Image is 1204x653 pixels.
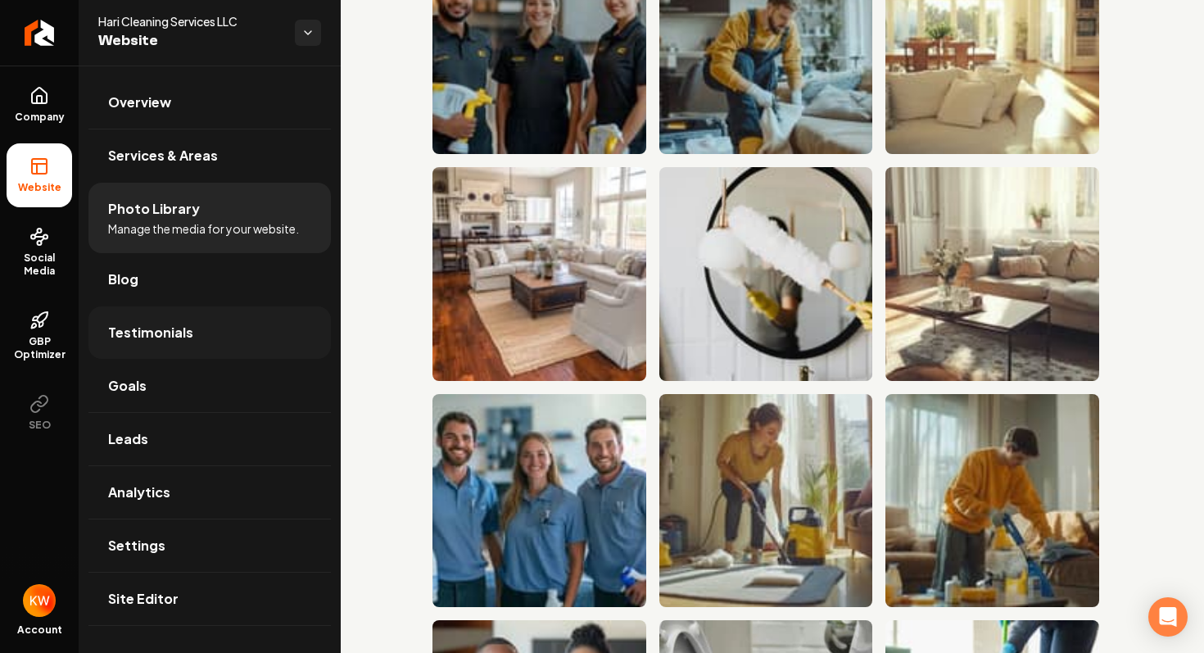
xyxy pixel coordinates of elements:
span: GBP Optimizer [7,335,72,361]
img: Rebolt Logo [25,20,55,46]
span: Settings [108,536,165,556]
a: Company [7,73,72,137]
button: SEO [7,381,72,445]
a: Settings [88,519,331,572]
span: Site Editor [108,589,179,609]
div: Open Intercom Messenger [1148,597,1188,637]
span: Company [8,111,71,124]
a: Testimonials [88,306,331,359]
span: Leads [108,429,148,449]
img: Person dusting a light fixture with a duster in a stylish bathroom setting. [659,167,873,381]
img: Cozy living room with beige couch, glass coffee table, and sunlight filtering through sheer curta... [885,167,1099,381]
button: Open user button [23,584,56,617]
img: Spacious modern living room with beige furniture, wooden floors, and large windows. [432,167,646,381]
span: Goals [108,376,147,396]
a: Overview [88,76,331,129]
a: Site Editor [88,573,331,625]
a: Goals [88,360,331,412]
a: Social Media [7,214,72,291]
a: Leads [88,413,331,465]
span: Hari Cleaning Services LLC [98,13,282,29]
span: Overview [108,93,171,112]
span: Manage the media for your website. [108,220,299,237]
span: Blog [108,270,138,289]
span: Services & Areas [108,146,218,166]
a: GBP Optimizer [7,297,72,374]
span: Testimonials [108,323,193,342]
img: Woman using a vacuum cleaner on a rug in a sunlit living room, cleaning with household supplies. [659,394,873,608]
span: Photo Library [108,199,200,219]
span: Analytics [108,483,170,502]
a: Blog [88,253,331,306]
span: SEO [22,419,57,432]
span: Account [17,624,62,637]
img: Man in yellow sweater using carpet cleaner on living room sofa with cleaning supplies nearby. [885,394,1099,608]
img: King Hei Wong [23,584,56,617]
span: Website [98,29,282,52]
a: Services & Areas [88,129,331,182]
span: Social Media [7,252,72,278]
span: Website [11,181,68,194]
a: Analytics [88,466,331,519]
img: Three smiling cleaning professionals holding cleaning supplies in a modern, stylish home setting. [432,394,646,608]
